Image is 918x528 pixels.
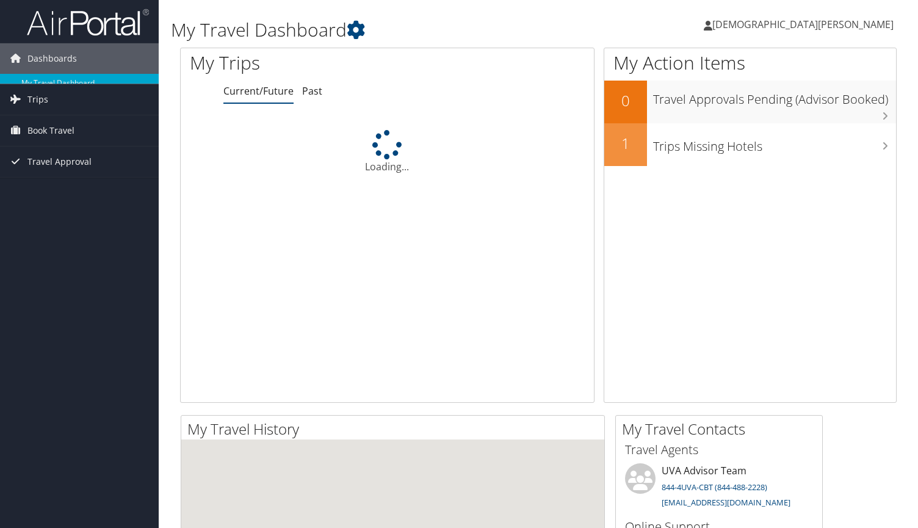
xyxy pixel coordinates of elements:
a: 0Travel Approvals Pending (Advisor Booked) [604,81,896,123]
div: Loading... [181,130,594,174]
span: [DEMOGRAPHIC_DATA][PERSON_NAME] [712,18,894,31]
a: [EMAIL_ADDRESS][DOMAIN_NAME] [662,497,790,508]
h2: My Travel Contacts [622,419,822,439]
h1: My Travel Dashboard [171,17,661,43]
span: Book Travel [27,115,74,146]
span: Trips [27,84,48,115]
h2: 1 [604,133,647,154]
span: Travel Approval [27,146,92,177]
h3: Trips Missing Hotels [653,132,896,155]
h2: 0 [604,90,647,111]
h1: My Action Items [604,50,896,76]
a: Past [302,84,322,98]
h3: Travel Agents [625,441,813,458]
a: 1Trips Missing Hotels [604,123,896,166]
span: Dashboards [27,43,77,74]
a: 844-4UVA-CBT (844-488-2228) [662,482,767,493]
li: UVA Advisor Team [619,463,819,513]
img: airportal-logo.png [27,8,149,37]
h3: Travel Approvals Pending (Advisor Booked) [653,85,896,108]
h2: My Travel History [187,419,604,439]
h1: My Trips [190,50,413,76]
a: Current/Future [223,84,294,98]
a: [DEMOGRAPHIC_DATA][PERSON_NAME] [704,6,906,43]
